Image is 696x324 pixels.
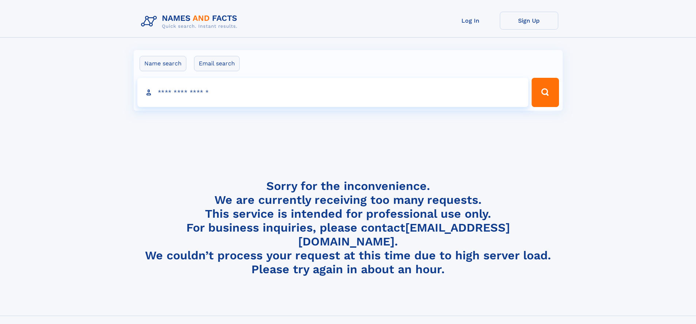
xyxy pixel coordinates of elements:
[500,12,558,30] a: Sign Up
[138,179,558,277] h4: Sorry for the inconvenience. We are currently receiving too many requests. This service is intend...
[298,221,510,248] a: [EMAIL_ADDRESS][DOMAIN_NAME]
[138,12,243,31] img: Logo Names and Facts
[140,56,186,71] label: Name search
[137,78,529,107] input: search input
[441,12,500,30] a: Log In
[194,56,240,71] label: Email search
[532,78,559,107] button: Search Button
